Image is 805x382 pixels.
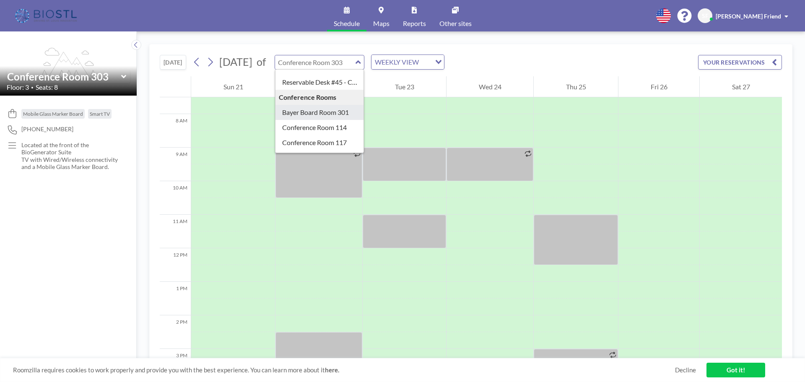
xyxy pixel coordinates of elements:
span: SF [702,12,709,20]
div: 10 AM [160,181,191,215]
span: Reports [403,20,426,27]
div: Fri 26 [618,76,699,97]
div: Thu 25 [534,76,618,97]
input: Search for option [421,57,430,68]
div: Conference Room 114 [275,120,364,135]
div: 9 AM [160,148,191,181]
span: Seats: 8 [36,83,58,91]
div: Conference Room 204 [275,150,364,165]
input: Conference Room 303 [7,70,121,83]
div: Conference Room 117 [275,135,364,150]
img: organization-logo [13,8,80,24]
div: Tue 23 [363,76,446,97]
span: [PHONE_NUMBER] [21,125,73,133]
span: Other sites [439,20,472,27]
span: of [257,55,266,68]
div: Wed 24 [447,76,533,97]
div: 12 PM [160,248,191,282]
span: Mobile Glass Marker Board [23,111,83,117]
span: Smart TV [90,111,110,117]
span: [PERSON_NAME] Friend [716,13,781,20]
div: Sun 21 [191,76,275,97]
div: Sat 27 [700,76,782,97]
a: Decline [675,366,696,374]
div: Reservable Desk #45 - Cubicle Area (Office 206) [275,75,364,90]
span: • [31,85,34,90]
div: 1 PM [160,282,191,315]
span: Floor: 3 [7,83,29,91]
button: [DATE] [160,55,186,70]
span: [DATE] [219,55,252,68]
div: 7 AM [160,81,191,114]
div: Conference Rooms [275,90,364,105]
p: Located at the front of the BioGenerator Suite [21,141,120,156]
input: Conference Room 303 [275,55,356,69]
a: here. [325,366,339,374]
div: Bayer Board Room 301 [275,105,364,120]
div: Search for option [371,55,444,69]
span: Schedule [334,20,360,27]
div: 11 AM [160,215,191,248]
span: Maps [373,20,390,27]
div: 2 PM [160,315,191,349]
div: 8 AM [160,114,191,148]
button: YOUR RESERVATIONS [698,55,782,70]
a: Got it! [706,363,765,377]
span: Roomzilla requires cookies to work properly and provide you with the best experience. You can lea... [13,366,675,374]
span: WEEKLY VIEW [373,57,421,68]
p: TV with Wired/Wireless connectivity and a Mobile Glass Marker Board. [21,156,120,171]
